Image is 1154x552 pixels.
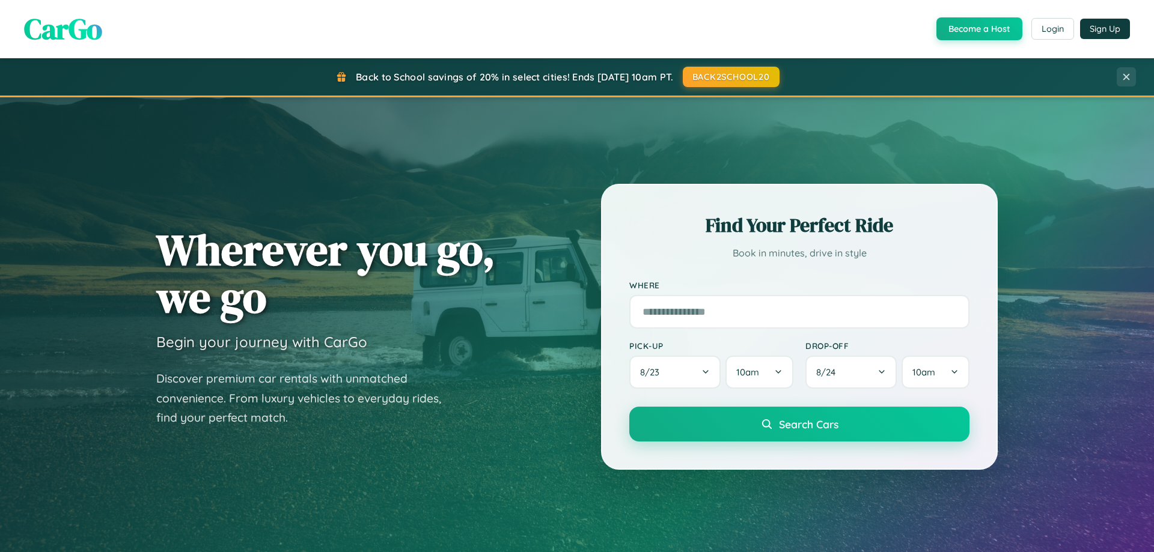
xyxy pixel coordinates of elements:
span: 8 / 23 [640,366,665,378]
h3: Begin your journey with CarGo [156,333,367,351]
span: 10am [736,366,759,378]
button: 8/24 [805,356,897,389]
button: Search Cars [629,407,969,441]
button: Become a Host [936,17,1022,40]
span: 8 / 24 [816,366,841,378]
h1: Wherever you go, we go [156,226,495,321]
h2: Find Your Perfect Ride [629,212,969,238]
button: 10am [902,356,969,389]
span: Search Cars [779,417,838,431]
span: 10am [912,366,935,378]
button: Sign Up [1080,19,1130,39]
label: Where [629,280,969,290]
button: 8/23 [629,356,721,389]
label: Pick-up [629,341,793,351]
p: Discover premium car rentals with unmatched convenience. From luxury vehicles to everyday rides, ... [156,369,457,428]
button: Login [1031,18,1074,40]
span: Back to School savings of 20% in select cities! Ends [DATE] 10am PT. [356,71,673,83]
button: 10am [725,356,793,389]
label: Drop-off [805,341,969,351]
p: Book in minutes, drive in style [629,244,969,262]
span: CarGo [24,9,102,49]
button: BACK2SCHOOL20 [683,67,780,87]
